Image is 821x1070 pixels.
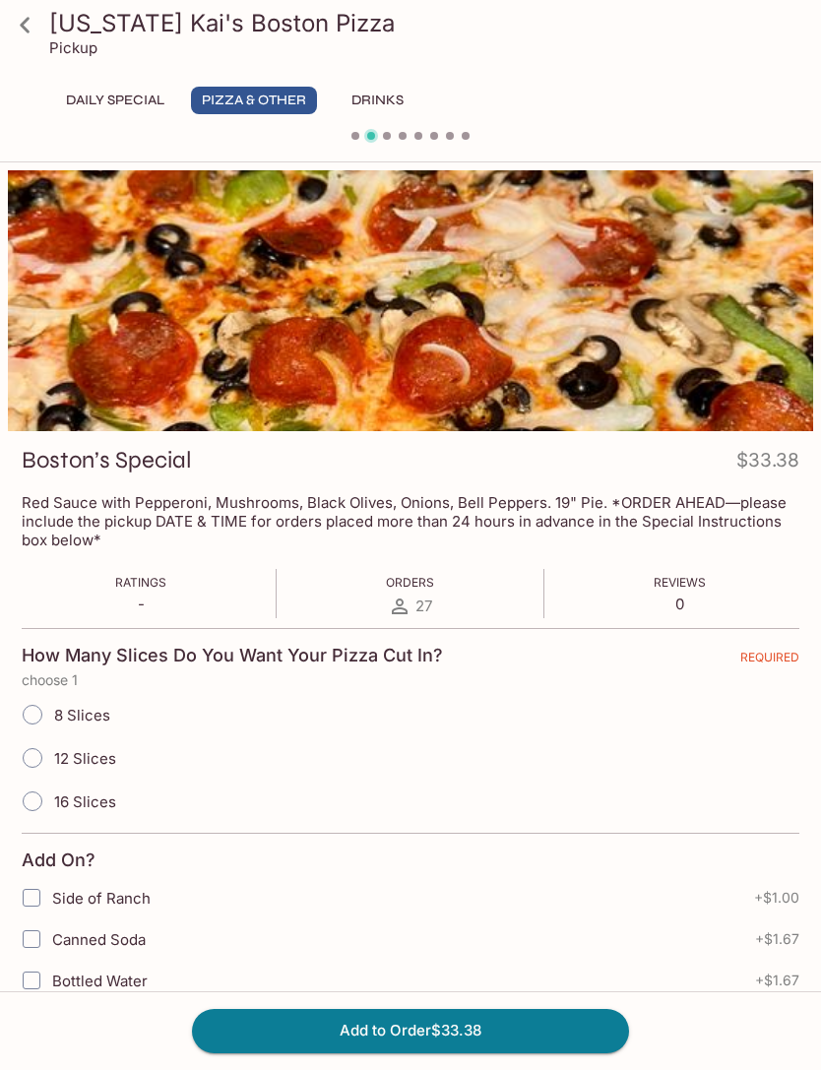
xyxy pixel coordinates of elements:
span: Reviews [654,575,706,590]
span: + $1.67 [755,931,799,947]
span: Canned Soda [52,930,146,949]
p: Pickup [49,38,97,57]
span: 12 Slices [54,749,116,768]
button: Add to Order$33.38 [192,1009,629,1052]
h4: Add On? [22,850,95,871]
p: - [115,595,166,613]
p: 0 [654,595,706,613]
span: + $1.00 [754,890,799,906]
h4: $33.38 [736,445,799,483]
span: 27 [415,597,432,615]
h3: Boston’s Special [22,445,192,475]
h4: How Many Slices Do You Want Your Pizza Cut In? [22,645,443,666]
span: Side of Ranch [52,889,151,908]
span: 8 Slices [54,706,110,724]
p: Red Sauce with Pepperoni, Mushrooms, Black Olives, Onions, Bell Peppers. 19" Pie. *ORDER AHEAD—pl... [22,493,799,549]
span: Orders [386,575,434,590]
button: Pizza & Other [191,87,317,114]
span: 16 Slices [54,792,116,811]
h3: [US_STATE] Kai's Boston Pizza [49,8,805,38]
span: Bottled Water [52,972,148,990]
span: Ratings [115,575,166,590]
button: Drinks [333,87,421,114]
span: REQUIRED [740,650,799,672]
span: + $1.67 [755,973,799,988]
div: Boston’s Special [8,170,813,431]
button: Daily Special [55,87,175,114]
p: choose 1 [22,672,799,688]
